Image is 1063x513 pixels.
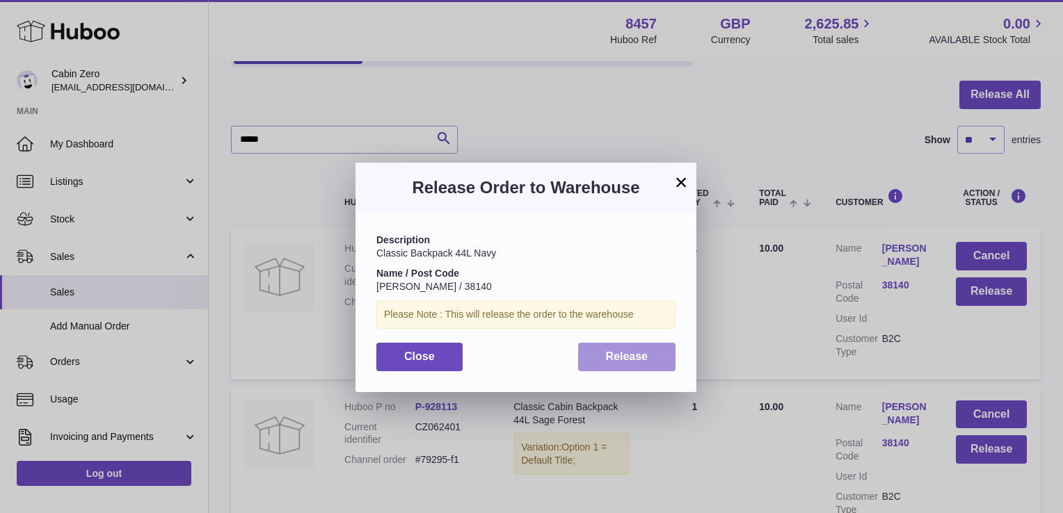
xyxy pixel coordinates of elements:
span: Classic Backpack 44L Navy [376,247,496,259]
button: Release [578,343,676,371]
div: Please Note : This will release the order to the warehouse [376,300,676,329]
button: Close [376,343,463,371]
button: × [673,174,689,190]
h3: Release Order to Warehouse [376,177,676,199]
span: Close [404,350,435,362]
strong: Name / Post Code [376,268,459,279]
span: Release [606,350,648,362]
strong: Description [376,234,430,245]
span: [PERSON_NAME] / 38140 [376,281,492,292]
